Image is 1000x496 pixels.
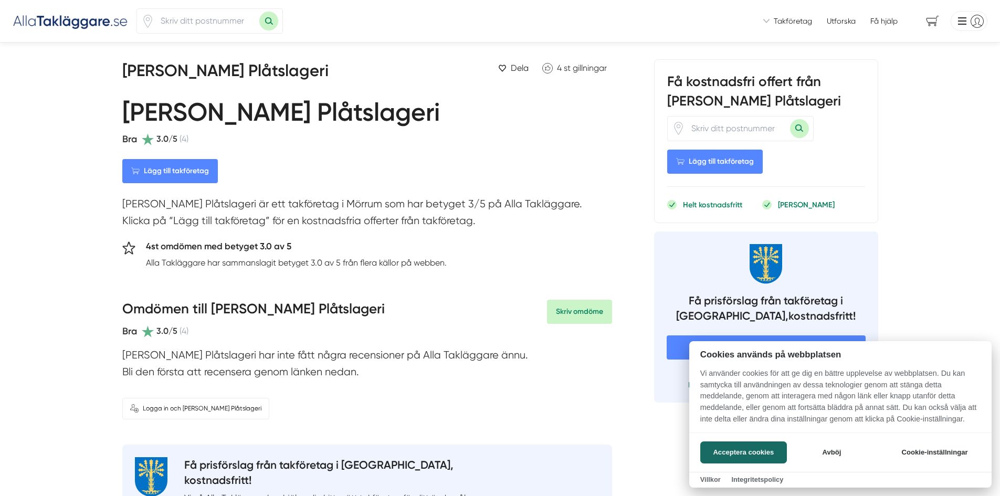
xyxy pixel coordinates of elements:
button: Cookie-inställningar [889,441,981,463]
button: Avböj [790,441,873,463]
p: Vi använder cookies för att ge dig en bättre upplevelse av webbplatsen. Du kan samtycka till anvä... [689,368,992,432]
a: Integritetspolicy [731,476,783,483]
h2: Cookies används på webbplatsen [689,350,992,360]
a: Villkor [700,476,721,483]
button: Acceptera cookies [700,441,787,463]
